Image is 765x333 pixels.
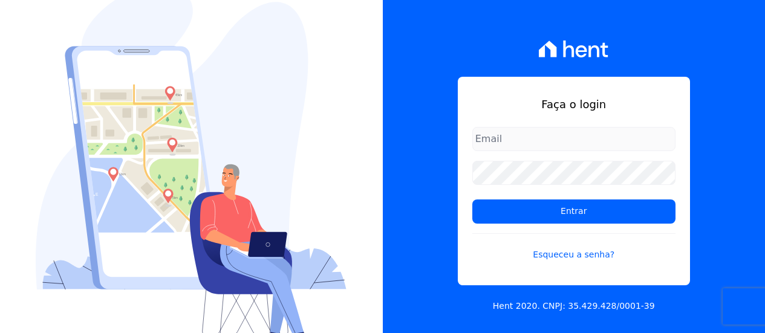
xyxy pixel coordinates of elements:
[472,199,675,224] input: Entrar
[472,96,675,112] h1: Faça o login
[472,127,675,151] input: Email
[472,233,675,261] a: Esqueceu a senha?
[493,300,655,312] p: Hent 2020. CNPJ: 35.429.428/0001-39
